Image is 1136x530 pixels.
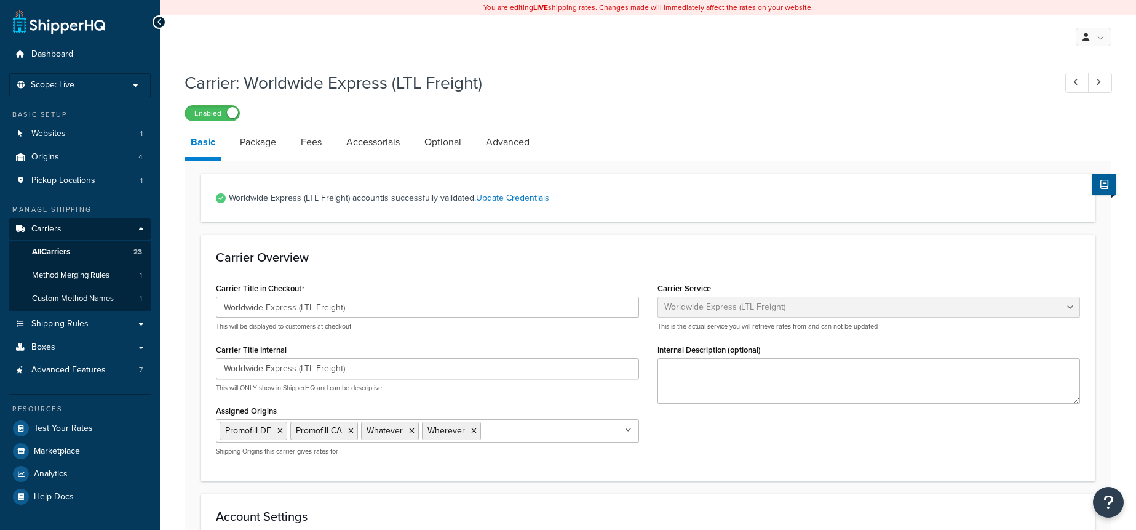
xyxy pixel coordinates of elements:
[1093,487,1124,518] button: Open Resource Center
[9,264,151,287] li: Method Merging Rules
[31,342,55,353] span: Boxes
[9,218,151,241] a: Carriers
[31,80,74,90] span: Scope: Live
[140,294,142,304] span: 1
[340,127,406,157] a: Accessorials
[31,224,62,235] span: Carriers
[216,406,277,416] label: Assigned Origins
[225,424,271,437] span: Promofill DE
[9,287,151,310] li: Custom Method Names
[32,270,109,281] span: Method Merging Rules
[9,313,151,335] a: Shipping Rules
[216,284,304,294] label: Carrier Title in Checkout
[295,127,328,157] a: Fees
[216,510,1080,523] h3: Account Settings
[32,294,114,304] span: Custom Method Names
[9,146,151,169] a: Origins4
[296,424,342,437] span: Promofill CA
[34,469,68,480] span: Analytics
[139,365,143,375] span: 7
[9,204,151,215] div: Manage Shipping
[657,322,1081,331] p: This is the actual service you will retrieve rates from and can not be updated
[533,2,548,13] b: LIVE
[418,127,467,157] a: Optional
[1065,73,1089,93] a: Previous Record
[185,127,221,161] a: Basic
[1092,174,1116,195] button: Show Help Docs
[9,110,151,120] div: Basic Setup
[9,169,151,192] a: Pickup Locations1
[9,218,151,311] li: Carriers
[216,447,639,456] p: Shipping Origins this carrier gives rates for
[185,106,239,121] label: Enabled
[34,492,74,502] span: Help Docs
[476,191,549,204] a: Update Credentials
[138,152,143,163] span: 4
[657,345,761,355] label: Internal Description (optional)
[34,446,80,457] span: Marketplace
[9,146,151,169] li: Origins
[31,129,66,139] span: Websites
[31,319,89,329] span: Shipping Rules
[140,129,143,139] span: 1
[185,71,1043,95] h1: Carrier: Worldwide Express (LTL Freight)
[9,417,151,440] a: Test Your Rates
[480,127,536,157] a: Advanced
[9,169,151,192] li: Pickup Locations
[133,247,142,257] span: 23
[34,424,93,434] span: Test Your Rates
[31,49,73,60] span: Dashboard
[32,247,70,257] span: All Carriers
[9,287,151,310] a: Custom Method Names1
[1088,73,1112,93] a: Next Record
[367,424,403,437] span: Whatever
[31,175,95,186] span: Pickup Locations
[9,440,151,462] a: Marketplace
[9,463,151,485] a: Analytics
[31,365,106,375] span: Advanced Features
[216,322,639,331] p: This will be displayed to customers at checkout
[427,424,465,437] span: Wherever
[216,251,1080,264] h3: Carrier Overview
[9,241,151,263] a: AllCarriers23
[9,404,151,414] div: Resources
[9,122,151,145] li: Websites
[9,264,151,287] a: Method Merging Rules1
[234,127,282,157] a: Package
[9,359,151,382] a: Advanced Features7
[9,336,151,359] a: Boxes
[9,486,151,508] a: Help Docs
[216,383,639,393] p: This will ONLY show in ShipperHQ and can be descriptive
[140,270,142,281] span: 1
[9,359,151,382] li: Advanced Features
[229,190,1080,207] span: Worldwide Express (LTL Freight) account is successfully validated.
[216,345,287,355] label: Carrier Title Internal
[9,43,151,66] a: Dashboard
[140,175,143,186] span: 1
[31,152,59,163] span: Origins
[657,284,711,293] label: Carrier Service
[9,122,151,145] a: Websites1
